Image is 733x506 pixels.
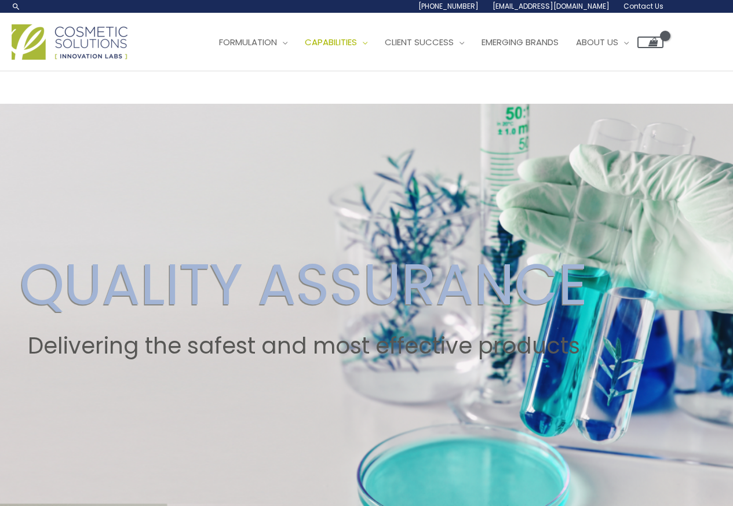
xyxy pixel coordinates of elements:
[296,25,376,60] a: Capabilities
[20,250,588,319] h2: QUALITY ASSURANCE
[305,36,357,48] span: Capabilities
[567,25,637,60] a: About Us
[637,37,663,48] a: View Shopping Cart, empty
[385,36,454,48] span: Client Success
[210,25,296,60] a: Formulation
[202,25,663,60] nav: Site Navigation
[12,24,127,60] img: Cosmetic Solutions Logo
[12,2,21,11] a: Search icon link
[219,36,277,48] span: Formulation
[20,333,588,359] h2: Delivering the safest and most effective products
[473,25,567,60] a: Emerging Brands
[482,36,559,48] span: Emerging Brands
[493,1,610,11] span: [EMAIL_ADDRESS][DOMAIN_NAME]
[623,1,663,11] span: Contact Us
[418,1,479,11] span: [PHONE_NUMBER]
[576,36,618,48] span: About Us
[376,25,473,60] a: Client Success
